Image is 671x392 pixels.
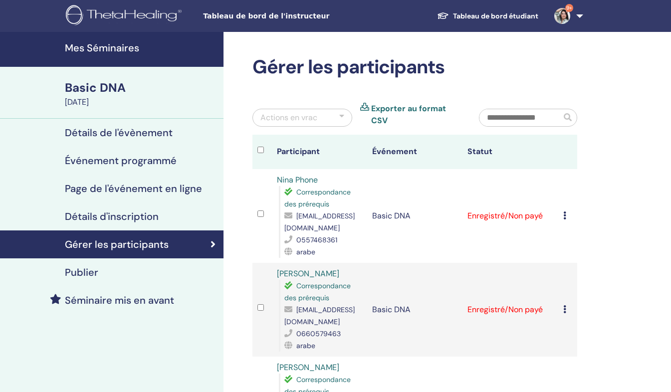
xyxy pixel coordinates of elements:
img: default.jpg [554,8,570,24]
h4: Séminaire mis en avant [65,294,174,306]
span: 0660579463 [296,329,341,338]
span: 9+ [565,4,573,12]
span: Correspondance des prérequis [284,188,351,208]
img: graduation-cap-white.svg [437,11,449,20]
span: [EMAIL_ADDRESS][DOMAIN_NAME] [284,305,355,326]
h4: Détails de l'évènement [65,127,173,139]
div: Basic DNA [65,79,218,96]
img: logo.png [66,5,185,27]
th: Participant [272,135,367,169]
div: [DATE] [65,96,218,108]
a: Nina Phone [277,175,318,185]
div: Actions en vrac [260,112,317,124]
th: Événement [367,135,462,169]
h4: Gérer les participants [65,238,169,250]
h4: Publier [65,266,98,278]
h4: Événement programmé [65,155,177,167]
a: [PERSON_NAME] [277,268,339,279]
a: Basic DNA[DATE] [59,79,224,108]
h4: Mes Séminaires [65,42,218,54]
span: 0557468361 [296,235,337,244]
h2: Gérer les participants [252,56,577,79]
td: Basic DNA [367,263,462,357]
td: Basic DNA [367,169,462,263]
th: Statut [462,135,558,169]
span: Tableau de bord de l'instructeur [203,11,353,21]
a: Exporter au format CSV [371,103,464,127]
span: [EMAIL_ADDRESS][DOMAIN_NAME] [284,211,355,232]
span: arabe [296,341,315,350]
span: arabe [296,247,315,256]
h4: Détails d'inscription [65,210,159,222]
a: [PERSON_NAME] [277,362,339,373]
a: Tableau de bord étudiant [429,7,546,25]
h4: Page de l'événement en ligne [65,183,202,195]
span: Correspondance des prérequis [284,281,351,302]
